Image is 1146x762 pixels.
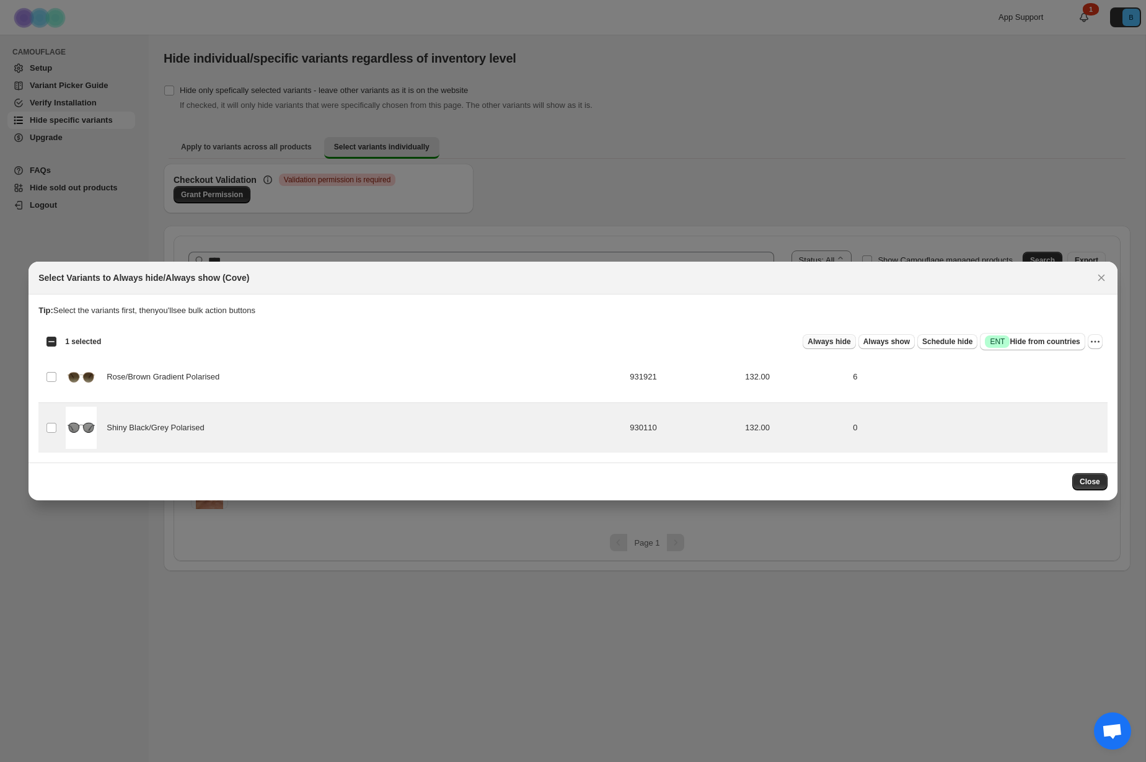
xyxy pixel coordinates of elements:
td: 930110 [626,402,741,453]
span: Shiny Black/Grey Polarised [107,422,211,434]
span: Rose/Brown Gradient Polarised [107,371,226,383]
img: COVE-ROSE-FRONT.jpg [66,356,97,398]
span: Always hide [808,337,850,347]
button: Schedule hide [917,334,977,349]
span: Always show [863,337,910,347]
span: Close [1080,477,1100,487]
button: Always show [858,334,915,349]
span: 1 selected [65,337,101,347]
span: Hide from countries [985,335,1080,348]
img: COVE-BLACK-FRONT.jpg [66,407,97,449]
button: Close [1072,473,1108,490]
button: More actions [1088,334,1103,349]
span: Schedule hide [922,337,972,347]
td: 0 [849,402,1108,453]
span: ENT [990,337,1005,347]
td: 6 [849,352,1108,402]
div: Open chat [1094,712,1131,750]
p: Select the variants first, then you'll see bulk action buttons [38,304,1108,317]
strong: Tip: [38,306,53,315]
h2: Select Variants to Always hide/Always show (Cove) [38,272,249,284]
button: SuccessENTHide from countries [980,333,1085,350]
button: Always hide [803,334,855,349]
button: Close [1093,269,1110,286]
td: 931921 [626,352,741,402]
td: 132.00 [741,402,849,453]
td: 132.00 [741,352,849,402]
